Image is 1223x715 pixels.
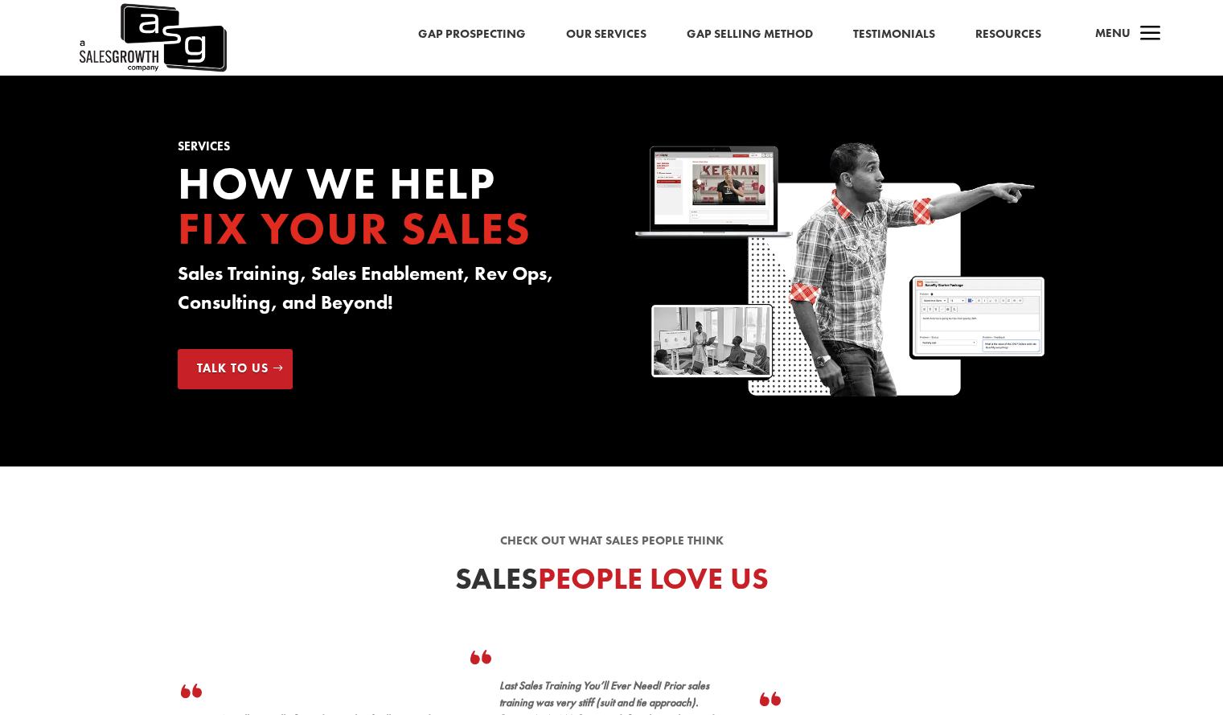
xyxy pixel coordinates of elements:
[178,532,1046,551] p: Check out what sales people think
[853,24,935,45] a: Testimonials
[178,349,293,389] a: Talk to Us
[975,24,1041,45] a: Resources
[687,24,813,45] a: Gap Selling Method
[635,141,1045,401] img: Sales Growth Keenan
[178,199,531,257] span: Fix your Sales
[178,161,588,259] h2: How we Help
[178,564,1046,602] h2: Sales
[178,141,588,161] h1: Services
[418,24,526,45] a: Gap Prospecting
[1135,18,1167,51] span: a
[178,259,588,325] h3: Sales Training, Sales Enablement, Rev Ops, Consulting, and Beyond!
[566,24,646,45] a: Our Services
[1095,25,1131,41] span: Menu
[538,559,769,598] span: People Love Us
